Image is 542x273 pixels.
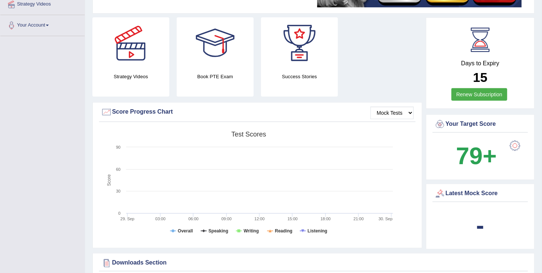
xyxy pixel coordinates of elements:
tspan: Score [106,174,112,186]
b: 15 [473,70,488,84]
b: - [476,212,484,239]
text: 0 [118,211,121,215]
text: 09:00 [221,217,232,221]
tspan: Test scores [231,131,266,138]
tspan: 29. Sep [121,217,135,221]
text: 18:00 [321,217,331,221]
a: Your Account [0,15,85,34]
text: 21:00 [353,217,364,221]
tspan: Overall [178,228,193,234]
h4: Book PTE Exam [177,73,254,80]
tspan: Reading [275,228,292,234]
tspan: Listening [308,228,327,234]
tspan: 30. Sep [379,217,393,221]
text: 15:00 [288,217,298,221]
text: 60 [116,167,121,172]
a: Renew Subscription [451,88,507,101]
h4: Strategy Videos [92,73,169,80]
b: 79+ [456,142,497,169]
div: Downloads Section [101,258,526,269]
div: Your Target Score [434,119,526,130]
text: 30 [116,189,121,193]
text: 06:00 [189,217,199,221]
div: Score Progress Chart [101,107,414,118]
text: 03:00 [155,217,166,221]
h4: Days to Expiry [434,60,526,67]
h4: Success Stories [261,73,338,80]
text: 90 [116,145,121,149]
text: 12:00 [254,217,265,221]
div: Latest Mock Score [434,188,526,199]
tspan: Speaking [209,228,228,234]
tspan: Writing [244,228,259,234]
